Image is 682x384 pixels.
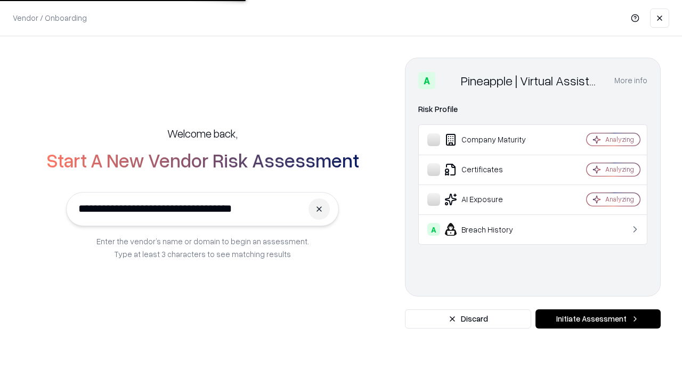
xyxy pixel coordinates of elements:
[461,72,602,89] div: Pineapple | Virtual Assistant Agency
[614,71,647,90] button: More info
[427,223,555,236] div: Breach History
[605,165,634,174] div: Analyzing
[535,309,661,329] button: Initiate Assessment
[96,235,309,260] p: Enter the vendor’s name or domain to begin an assessment. Type at least 3 characters to see match...
[427,163,555,176] div: Certificates
[418,72,435,89] div: A
[13,12,87,23] p: Vendor / Onboarding
[605,135,634,144] div: Analyzing
[427,133,555,146] div: Company Maturity
[440,72,457,89] img: Pineapple | Virtual Assistant Agency
[427,193,555,206] div: AI Exposure
[46,149,359,171] h2: Start A New Vendor Risk Assessment
[605,195,634,204] div: Analyzing
[405,309,531,329] button: Discard
[427,223,440,236] div: A
[167,126,238,141] h5: Welcome back,
[418,103,647,116] div: Risk Profile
